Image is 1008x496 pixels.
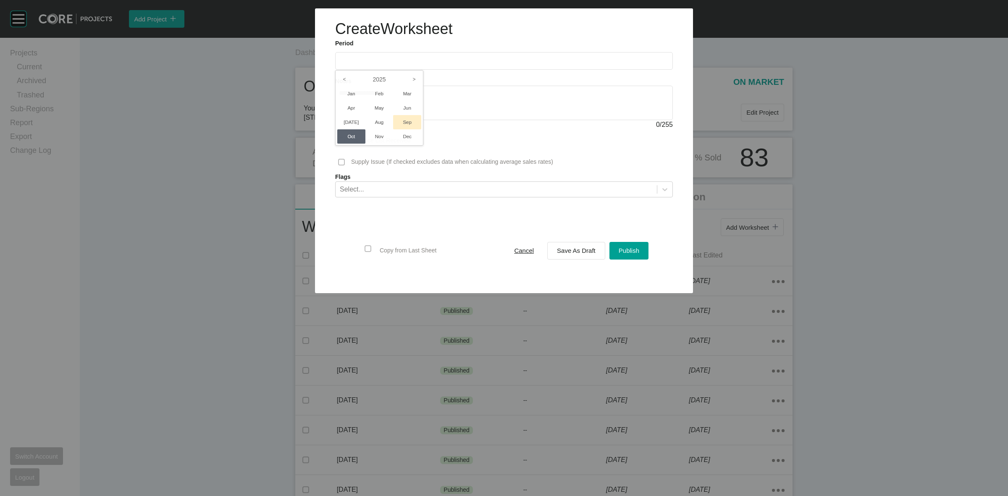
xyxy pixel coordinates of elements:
[337,115,365,129] li: [DATE]
[407,72,421,87] i: >
[337,72,421,87] label: 2025
[365,101,394,115] li: May
[337,129,365,144] li: Oct
[337,72,352,87] i: <
[393,129,421,144] li: Dec
[337,87,365,101] li: Jan
[337,101,365,115] li: Apr
[365,115,394,129] li: Aug
[393,101,421,115] li: Jun
[393,115,421,129] li: Sep
[365,129,394,144] li: Nov
[365,87,394,101] li: Feb
[393,87,421,101] li: Mar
